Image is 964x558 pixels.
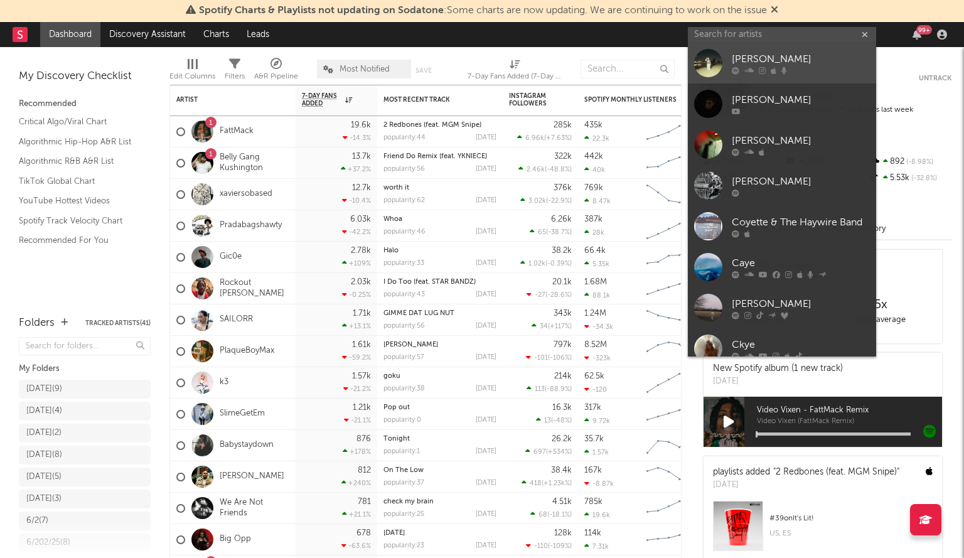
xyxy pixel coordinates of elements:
[520,259,572,267] div: ( )
[383,260,424,267] div: popularity: 33
[383,385,425,392] div: popularity: 38
[549,512,570,518] span: -18.1 %
[732,93,870,108] div: [PERSON_NAME]
[520,196,572,205] div: ( )
[26,469,62,485] div: [DATE] ( 5 )
[913,30,921,40] button: 99+
[351,247,371,255] div: 2.78k
[688,43,876,83] a: [PERSON_NAME]
[476,228,496,235] div: [DATE]
[169,69,215,84] div: Edit Columns
[547,386,570,393] span: -88.9 %
[383,498,434,505] a: check my brain
[757,403,942,418] span: Video Vixen - FattMack Remix
[220,189,272,200] a: xaviersobased
[688,165,876,206] a: [PERSON_NAME]
[584,341,607,349] div: 8.52M
[19,424,151,443] a: [DATE](2)
[352,341,371,349] div: 1.61k
[517,134,572,142] div: ( )
[169,53,215,90] div: Edit Columns
[343,134,371,142] div: -14.3 %
[548,229,570,236] span: -38.7 %
[199,6,767,16] span: : Some charts are now updating. We are continuing to work on the issue
[350,215,371,223] div: 6.03k
[302,92,342,107] span: 7-Day Fans Added
[525,448,572,456] div: ( )
[26,448,62,463] div: [DATE] ( 8 )
[383,373,496,380] div: goku
[641,493,697,524] svg: Chart title
[19,135,138,149] a: Algorithmic Hip-Hop A&R List
[383,122,496,129] div: 2 Redbones (feat. MGM Snipe)
[353,404,371,412] div: 1.21k
[415,67,432,74] button: Save
[584,215,602,223] div: 387k
[383,542,424,549] div: popularity: 23
[641,524,697,555] svg: Chart title
[220,252,242,262] a: Gic0e
[552,278,572,286] div: 20.1k
[220,126,254,137] a: FattMack
[383,96,478,104] div: Most Recent Track
[340,65,390,73] span: Most Notified
[509,92,553,107] div: Instagram Followers
[530,228,572,236] div: ( )
[688,27,876,43] input: Search for artists
[225,69,245,84] div: Filters
[476,511,496,518] div: [DATE]
[383,341,496,348] div: Yea Yea
[546,135,570,142] span: +7.63 %
[688,124,876,165] a: [PERSON_NAME]
[584,291,610,299] div: 88.1k
[342,322,371,330] div: +13.1 %
[544,480,570,487] span: +1.23k %
[195,22,238,47] a: Charts
[383,467,424,474] a: On The Low
[468,69,562,84] div: 7-Day Fans Added (7-Day Fans Added)
[554,153,572,161] div: 322k
[358,498,371,506] div: 781
[688,287,876,328] a: [PERSON_NAME]
[773,468,899,476] a: "2 Redbones (feat. MGM Snipe)"
[352,184,371,192] div: 12.7k
[26,535,70,550] div: 6/202/25 ( 8 )
[176,96,270,104] div: Artist
[584,542,609,550] div: 7.31k
[584,323,613,331] div: -34.3k
[919,72,951,85] button: Untrack
[527,385,572,393] div: ( )
[344,416,371,424] div: -21.1 %
[641,461,697,493] svg: Chart title
[343,385,371,393] div: -21.2 %
[713,466,899,479] div: playlists added
[342,259,371,267] div: +109 %
[535,292,545,299] span: -27
[383,122,481,129] a: 2 Redbones (feat. MGM Snipe)
[383,247,496,254] div: Halo
[383,530,405,537] a: [DATE]
[641,179,697,210] svg: Chart title
[584,354,611,362] div: -323k
[584,134,609,142] div: 22.3k
[220,471,284,482] a: [PERSON_NAME]
[550,355,570,362] span: -106 %
[534,543,548,550] span: -110
[19,97,151,112] div: Recommended
[356,435,371,443] div: 876
[383,228,426,235] div: popularity: 46
[383,310,496,317] div: GIMME DAT LUG NUT
[536,416,572,424] div: ( )
[220,278,289,299] a: Rockout [PERSON_NAME]
[220,409,265,419] a: SlimeGetEm
[713,362,843,375] div: New Spotify album (1 new track)
[26,491,62,507] div: [DATE] ( 3 )
[19,154,138,168] a: Algorithmic R&B A&R List
[584,435,604,443] div: 35.7k
[713,479,899,491] div: [DATE]
[383,291,425,298] div: popularity: 43
[476,166,496,173] div: [DATE]
[641,367,697,399] svg: Chart title
[383,310,454,317] a: GIMME DAT LUG NUT
[342,510,371,518] div: +21.1 %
